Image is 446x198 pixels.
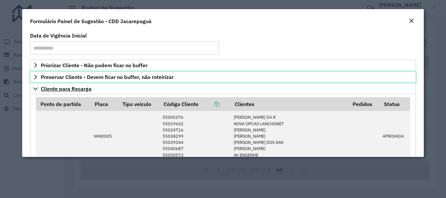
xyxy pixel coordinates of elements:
label: Data de Vigência Inicial [30,32,87,39]
span: Cliente para Recarga [41,86,91,91]
td: APROVADA [379,111,410,161]
th: Placa [90,97,118,111]
th: Pedidos [348,97,379,111]
em: Fechar [409,18,414,23]
td: VAN0005 [90,111,118,161]
a: Preservar Cliente - Devem ficar no buffer, não roteirizar [30,71,416,83]
h4: Formulário Painel de Sugestão - CDD Jacarepaguá [30,17,151,25]
th: Ponto de partida [36,97,90,111]
td: [PERSON_NAME] DA R NOVA OPCAO LANCHONET [PERSON_NAME] [PERSON_NAME] [PERSON_NAME] DOS SAN [PERSON... [230,111,348,161]
td: 55005276 55019602 55024716 55038299 55039344 55040687 55050573 [159,111,230,161]
button: Close [407,17,416,25]
a: Copiar [199,101,219,107]
th: Código Cliente [159,97,230,111]
th: Clientes [230,97,348,111]
span: Preservar Cliente - Devem ficar no buffer, não roteirizar [41,74,174,80]
a: Priorizar Cliente - Não podem ficar no buffer [30,60,416,71]
th: Status [379,97,410,111]
a: Cliente para Recarga [30,83,416,94]
span: Priorizar Cliente - Não podem ficar no buffer [41,63,148,68]
th: Tipo veículo [118,97,159,111]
